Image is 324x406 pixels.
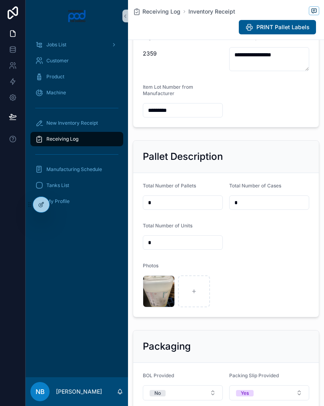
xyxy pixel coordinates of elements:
[46,58,69,64] span: Customer
[46,136,78,142] span: Receiving Log
[46,90,66,96] span: Machine
[143,385,223,400] button: Select Button
[68,10,86,22] img: App logo
[30,70,123,84] a: Product
[188,8,235,16] a: Inventory Receipt
[143,50,223,58] span: 2359
[143,372,174,378] span: BOL Provided
[143,183,196,189] span: Total Number of Pallets
[239,20,316,34] button: PRINT Pallet Labels
[30,162,123,177] a: Manufacturing Schedule
[143,223,192,229] span: Total Number of Units
[256,23,310,31] span: PRINT Pallet Labels
[46,120,98,126] span: New Inventory Receipt
[143,340,191,353] h2: Packaging
[143,150,223,163] h2: Pallet Description
[30,132,123,146] a: Receiving Log
[30,38,123,52] a: Jobs List
[229,385,309,400] button: Select Button
[133,8,180,16] a: Receiving Log
[30,194,123,209] a: My Profile
[229,372,279,378] span: Packing Slip Provided
[142,8,180,16] span: Receiving Log
[46,182,69,189] span: Tanks List
[46,166,102,173] span: Manufacturing Schedule
[26,32,128,377] div: scrollable content
[30,178,123,193] a: Tanks List
[46,74,64,80] span: Product
[30,116,123,130] a: New Inventory Receipt
[56,388,102,396] p: [PERSON_NAME]
[46,42,66,48] span: Jobs List
[241,390,249,396] div: Yes
[229,183,281,189] span: Total Number of Cases
[143,84,193,96] span: Item Lot Number from Manufacturer
[46,198,70,205] span: My Profile
[30,86,123,100] a: Machine
[36,387,45,396] span: NB
[30,54,123,68] a: Customer
[154,390,161,396] div: No
[143,263,158,269] span: Photos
